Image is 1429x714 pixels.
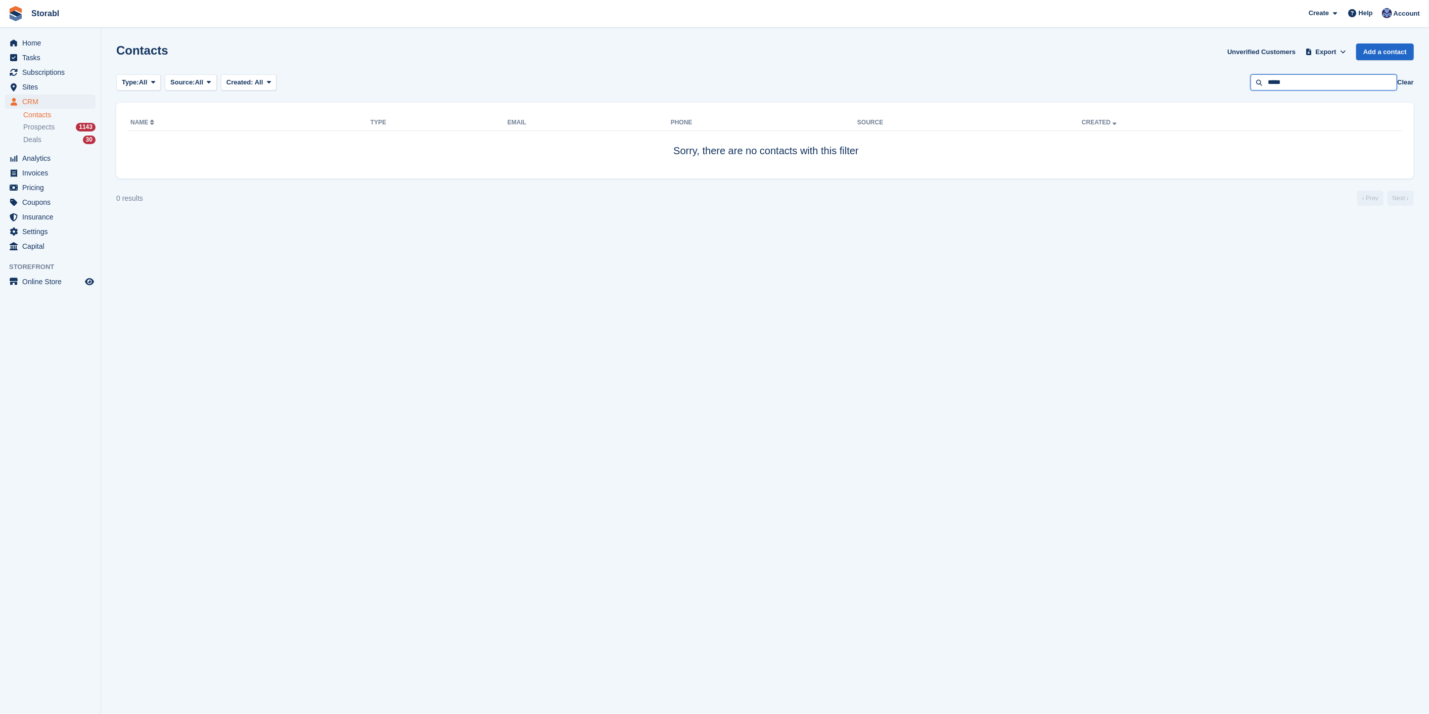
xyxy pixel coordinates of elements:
span: CRM [22,95,83,109]
span: Sorry, there are no contacts with this filter [673,145,858,156]
span: Type: [122,77,139,87]
button: Created: All [221,74,276,91]
span: Storefront [9,262,101,272]
span: Capital [22,239,83,253]
span: Tasks [22,51,83,65]
a: Name [130,119,156,126]
a: menu [5,225,96,239]
span: Account [1394,9,1420,19]
a: menu [5,151,96,165]
a: menu [5,195,96,209]
button: Source: All [165,74,217,91]
th: Source [857,115,1082,131]
a: menu [5,210,96,224]
a: Previous [1357,191,1384,206]
span: Settings [22,225,83,239]
a: Contacts [23,110,96,120]
span: Coupons [22,195,83,209]
span: Online Store [22,275,83,289]
a: menu [5,95,96,109]
nav: Page [1355,191,1416,206]
span: Create [1309,8,1329,18]
img: Tegan Ewart [1382,8,1392,18]
span: Created: [226,78,253,86]
a: Prospects 1143 [23,122,96,132]
div: 1143 [76,123,96,131]
span: Export [1316,47,1336,57]
a: menu [5,166,96,180]
a: Storabl [27,5,63,22]
span: Prospects [23,122,55,132]
a: menu [5,80,96,94]
span: All [139,77,148,87]
a: Unverified Customers [1223,43,1300,60]
button: Type: All [116,74,161,91]
div: 30 [83,136,96,144]
span: All [255,78,263,86]
a: Created [1082,119,1119,126]
div: 0 results [116,193,143,204]
span: Subscriptions [22,65,83,79]
a: menu [5,275,96,289]
span: Deals [23,135,41,145]
button: Export [1304,43,1348,60]
img: stora-icon-8386f47178a22dfd0bd8f6a31ec36ba5ce8667c1dd55bd0f319d3a0aa187defe.svg [8,6,23,21]
a: Preview store [83,276,96,288]
th: Phone [671,115,857,131]
span: All [195,77,204,87]
a: menu [5,65,96,79]
a: menu [5,239,96,253]
button: Clear [1397,77,1414,87]
a: menu [5,51,96,65]
a: menu [5,36,96,50]
a: Next [1388,191,1414,206]
a: menu [5,181,96,195]
span: Insurance [22,210,83,224]
span: Home [22,36,83,50]
span: Help [1359,8,1373,18]
th: Type [371,115,508,131]
span: Sites [22,80,83,94]
a: Deals 30 [23,135,96,145]
span: Pricing [22,181,83,195]
th: Email [508,115,671,131]
span: Invoices [22,166,83,180]
span: Analytics [22,151,83,165]
span: Source: [170,77,195,87]
h1: Contacts [116,43,168,57]
a: Add a contact [1356,43,1414,60]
